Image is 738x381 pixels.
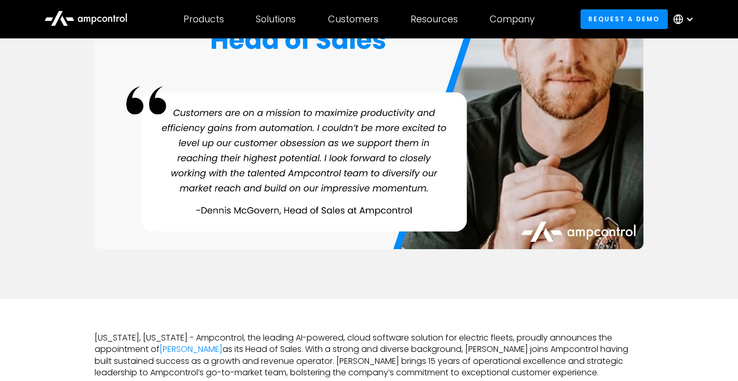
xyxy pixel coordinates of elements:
[95,332,643,379] p: [US_STATE], [US_STATE] - Ampcontrol, the leading AI-powered, cloud software solution for electric...
[411,13,458,25] div: Resources
[256,13,296,25] div: Solutions
[183,13,224,25] div: Products
[328,13,378,25] div: Customers
[490,13,535,25] div: Company
[160,343,222,355] a: [PERSON_NAME]
[581,9,668,29] a: Request a demo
